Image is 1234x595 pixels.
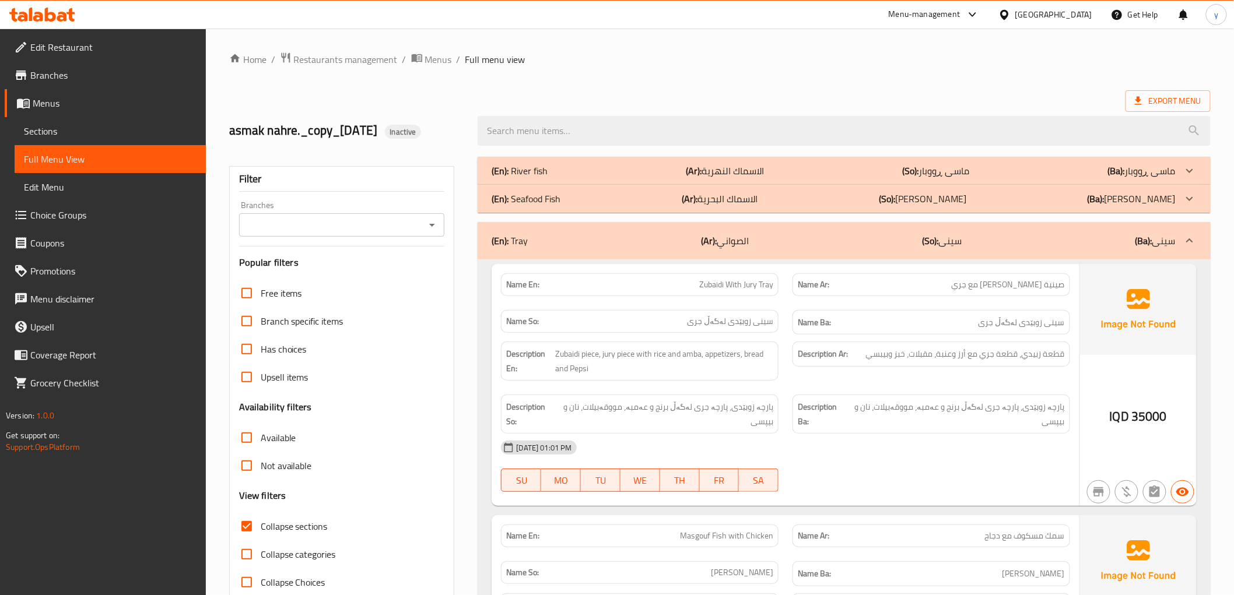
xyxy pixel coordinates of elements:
p: [PERSON_NAME] [879,192,966,206]
span: [PERSON_NAME] [711,566,773,579]
span: Promotions [30,264,197,278]
a: Edit Menu [15,173,206,201]
strong: Name En: [506,279,539,291]
p: الصواني [702,234,749,248]
a: Menus [5,89,206,117]
button: SU [501,469,541,492]
span: Zubaidi With Jury Tray [699,279,773,291]
b: (Ar): [682,190,697,207]
p: سینی [923,234,962,248]
span: Export Menu [1126,90,1211,112]
b: (So): [923,232,939,249]
span: Upsell items [261,370,308,384]
a: Support.OpsPlatform [6,439,80,455]
a: Full Menu View [15,145,206,173]
strong: Name So: [506,315,539,328]
a: Grocery Checklist [5,369,206,397]
strong: Name So: [506,566,539,579]
a: Coverage Report [5,341,206,369]
b: (En): [492,232,509,249]
a: Home [229,52,267,66]
p: الاسماك النهرية [686,164,765,178]
strong: Description Ba: [798,400,846,428]
strong: Name En: [506,530,539,542]
b: (So): [903,162,919,179]
b: (Ar): [702,232,717,249]
p: ماسی ڕووبار [1108,164,1176,178]
span: Choice Groups [30,208,197,222]
span: Menus [33,96,197,110]
b: (Ba): [1088,190,1105,207]
p: الاسماك البحرية [682,192,758,206]
b: (En): [492,162,509,179]
span: Collapse Choices [261,575,325,589]
span: پارچە زوبێدی، پارچە جری لەگەڵ برنج و عەمبە، مووقەبیلات، نان و بیپسی [848,400,1064,428]
button: FR [700,469,739,492]
span: [PERSON_NAME] [1002,566,1065,581]
strong: Name Ba: [798,566,831,581]
button: MO [541,469,581,492]
span: سینی زوبێدی لەگەڵ جری [979,315,1065,330]
span: Collapse categories [261,547,336,561]
p: ماسی ڕووبار [903,164,970,178]
span: y [1214,8,1218,21]
button: SA [739,469,779,492]
b: (En): [492,190,509,207]
div: Filter [239,167,445,192]
span: [DATE] 01:01 PM [511,442,576,453]
span: Upsell [30,320,197,334]
span: Masgouf Fish with Chicken [680,530,773,542]
span: Full menu view [465,52,525,66]
span: Version: [6,408,34,423]
span: سینی زوبێدی لەگەڵ جری [687,315,773,328]
span: Full Menu View [24,152,197,166]
span: Has choices [261,342,307,356]
span: Menu disclaimer [30,292,197,306]
li: / [402,52,406,66]
span: Restaurants management [294,52,398,66]
span: 1.0.0 [36,408,54,423]
span: پارچە زوبێدی، پارچە جری لەگەڵ برنج و عەمبە، مووقەبیلات، نان و بیپسی [556,400,773,428]
span: MO [546,472,576,489]
div: [GEOGRAPHIC_DATA] [1015,8,1092,21]
nav: breadcrumb [229,52,1211,67]
button: Not has choices [1143,480,1166,504]
span: SA [744,472,774,489]
span: Sections [24,124,197,138]
a: Choice Groups [5,201,206,229]
button: WE [620,469,660,492]
strong: Name Ar: [798,530,829,542]
span: Coupons [30,236,197,250]
a: Restaurants management [280,52,398,67]
img: Ae5nvW7+0k+MAAAAAElFTkSuQmCC [1080,264,1197,355]
button: TU [581,469,620,492]
li: / [457,52,461,66]
a: Branches [5,61,206,89]
p: Tray [492,234,528,248]
span: Collapse sections [261,519,328,533]
p: سینی [1135,234,1176,248]
a: Promotions [5,257,206,285]
span: صينية [PERSON_NAME] مع جري [952,279,1065,291]
span: Grocery Checklist [30,376,197,390]
button: TH [660,469,700,492]
span: Coverage Report [30,348,197,362]
span: Menus [425,52,452,66]
div: (En): Seafood Fish(Ar):الاسماك البحرية(So):[PERSON_NAME](Ba):[PERSON_NAME] [478,185,1210,213]
button: Open [424,217,440,233]
span: Export Menu [1135,94,1201,108]
strong: Name Ba: [798,315,831,330]
strong: Description En: [506,347,553,375]
p: River fish [492,164,548,178]
span: TH [665,472,695,489]
span: SU [506,472,537,489]
span: Get support on: [6,428,59,443]
strong: Description Ar: [798,347,848,361]
div: Inactive [385,125,420,139]
span: Zubaidi piece, jury piece with rice and amba, appetizers, bread and Pepsi [555,347,773,375]
p: [PERSON_NAME] [1088,192,1176,206]
div: Menu-management [889,8,960,22]
p: Seafood Fish [492,192,560,206]
span: TU [586,472,616,489]
a: Coupons [5,229,206,257]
